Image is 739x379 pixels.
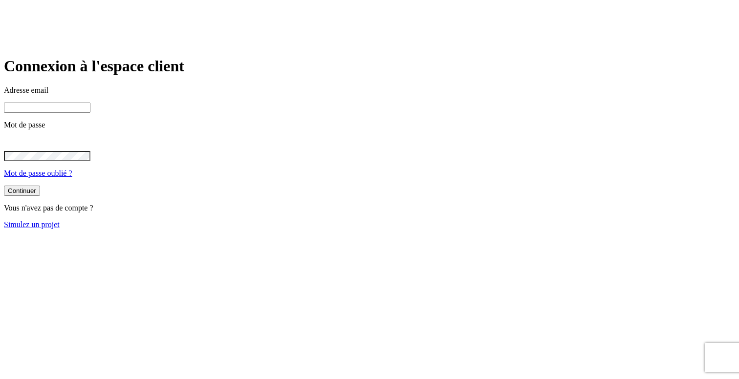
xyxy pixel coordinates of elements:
[4,121,735,129] p: Mot de passe
[4,186,40,196] button: Continuer
[8,187,36,194] div: Continuer
[4,220,60,229] a: Simulez un projet
[4,57,735,75] h1: Connexion à l'espace client
[4,169,72,177] a: Mot de passe oublié ?
[4,86,735,95] p: Adresse email
[4,204,735,212] p: Vous n'avez pas de compte ?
